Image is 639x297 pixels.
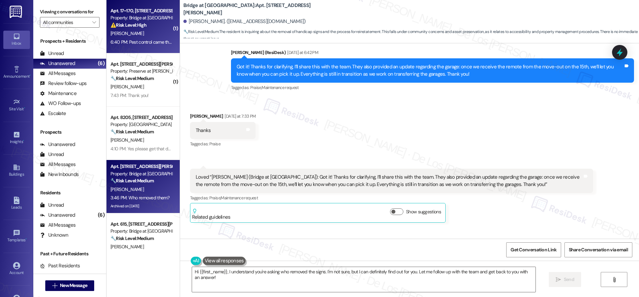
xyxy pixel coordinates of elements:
[564,242,632,257] button: Share Conversation via email
[406,208,441,215] label: Show suggestions
[190,139,256,149] div: Tagged as:
[190,193,593,203] div: Tagged as:
[110,22,146,28] strong: ⚠️ Risk Level: High
[110,202,173,210] div: Archived on [DATE]
[110,170,172,177] div: Property: Bridge at [GEOGRAPHIC_DATA]
[231,83,634,92] div: Tagged as:
[110,114,172,121] div: Apt. 8205, [STREET_ADDRESS]
[549,272,581,287] button: Send
[511,246,556,253] span: Get Conversation Link
[286,49,318,56] div: [DATE] at 6:42 PM
[33,38,106,45] div: Prospects + Residents
[183,18,306,25] div: [PERSON_NAME]. ([EMAIL_ADDRESS][DOMAIN_NAME])
[40,262,80,269] div: Past Residents
[612,277,617,282] i: 
[183,28,639,43] span: : The resident is inquiring about the removal of handicap signs and the process for reinstatement...
[3,260,30,278] a: Account
[183,29,219,34] strong: 🔧 Risk Level: Medium
[33,129,106,136] div: Prospects
[110,163,172,170] div: Apt. [STREET_ADDRESS][PERSON_NAME]
[23,138,24,143] span: •
[209,195,221,201] span: Praise ,
[223,113,256,120] div: [DATE] at 7:33 PM
[196,127,211,134] div: Thanks
[40,202,64,209] div: Unread
[110,235,154,241] strong: 🔧 Risk Level: Medium
[506,242,561,257] button: Get Conversation Link
[110,178,154,184] strong: 🔧 Risk Level: Medium
[110,30,144,36] span: [PERSON_NAME]
[110,14,172,21] div: Property: Bridge at [GEOGRAPHIC_DATA]
[40,60,75,67] div: Unanswered
[40,50,64,57] div: Unread
[40,222,76,229] div: All Messages
[33,189,106,196] div: Residents
[40,80,87,87] div: Review follow-ups
[569,246,628,253] span: Share Conversation via email
[30,73,31,78] span: •
[110,195,169,201] div: 3:46 PM: Who removed them?
[52,283,57,288] i: 
[40,232,68,239] div: Unknown
[3,227,30,245] a: Templates •
[3,162,30,180] a: Buildings
[110,92,149,98] div: 7:43 PM: Thank you!
[110,84,144,90] span: [PERSON_NAME]
[3,96,30,114] a: Site Visit •
[564,276,574,283] span: Send
[110,137,144,143] span: [PERSON_NAME]
[40,151,64,158] div: Unread
[110,61,172,68] div: Apt. [STREET_ADDRESS][PERSON_NAME]
[110,146,288,152] div: 4:10 PM: Yes please get that done [DATE]. You have my permission. I have a cat but she's chill
[3,31,30,49] a: Inbox
[110,121,172,128] div: Property: [GEOGRAPHIC_DATA]
[192,267,535,292] textarea: Hi {{first_name}}, I understand you're asking who removed the signs. I'm not sure, but I can defi...
[40,100,81,107] div: WO Follow-ups
[237,63,623,78] div: Got it! Thanks for clarifying, I’ll share this with the team. They also provided an update regard...
[196,174,582,188] div: Loved “[PERSON_NAME] (Bridge at [GEOGRAPHIC_DATA]): Got it! Thanks for clarifying, I’ll share thi...
[40,212,75,219] div: Unanswered
[24,106,25,110] span: •
[192,208,231,221] div: Related guidelines
[3,129,30,147] a: Insights •
[96,58,106,69] div: (6)
[40,171,79,178] div: New Inbounds
[110,7,172,14] div: Apt. 17~170, [STREET_ADDRESS]
[3,195,30,213] a: Leads
[183,2,317,16] b: Bridge at [GEOGRAPHIC_DATA]: Apt. [STREET_ADDRESS][PERSON_NAME]
[190,113,256,122] div: [PERSON_NAME]
[110,75,154,81] strong: 🔧 Risk Level: Medium
[40,7,100,17] label: Viewing conversations for
[250,85,262,90] span: Praise ,
[40,161,76,168] div: All Messages
[45,280,95,291] button: New Message
[110,244,144,250] span: [PERSON_NAME]
[262,85,299,90] span: Maintenance request
[10,6,23,18] img: ResiDesk Logo
[26,237,27,241] span: •
[556,277,561,282] i: 
[40,70,76,77] div: All Messages
[110,68,172,75] div: Property: Preserve at [PERSON_NAME][GEOGRAPHIC_DATA]
[110,221,172,228] div: Apt. 615, [STREET_ADDRESS][PERSON_NAME]
[209,141,220,147] span: Praise
[43,17,89,28] input: All communities
[110,129,154,135] strong: 🔧 Risk Level: Medium
[92,20,96,25] i: 
[231,49,634,58] div: [PERSON_NAME] (ResiDesk)
[110,186,144,192] span: [PERSON_NAME]
[33,250,106,257] div: Past + Future Residents
[40,90,77,97] div: Maintenance
[60,282,87,289] span: New Message
[110,228,172,235] div: Property: Bridge at [GEOGRAPHIC_DATA]
[221,195,258,201] span: Maintenance request
[96,210,106,220] div: (6)
[40,110,66,117] div: Escalate
[40,141,75,148] div: Unanswered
